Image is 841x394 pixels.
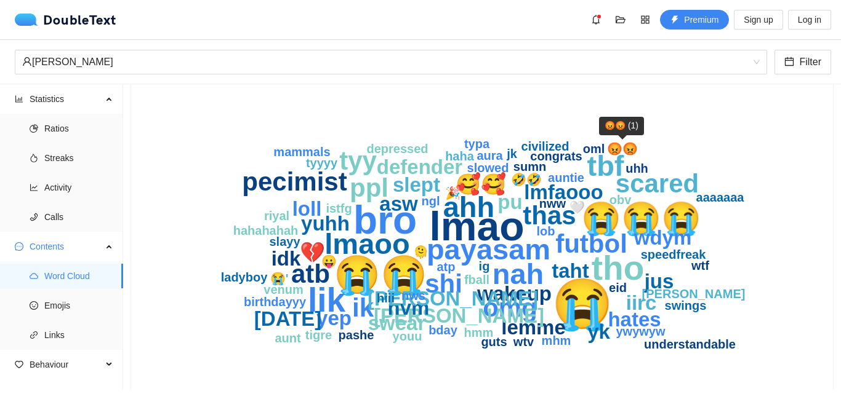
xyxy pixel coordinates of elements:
[467,161,509,175] text: slowed
[30,154,38,162] span: fire
[30,124,38,133] span: pie-chart
[539,197,566,210] text: nww
[611,15,630,25] span: folder-open
[634,226,692,249] text: wdym
[291,259,330,288] text: atb
[292,197,322,220] text: loll
[513,160,546,173] text: sumn
[22,50,760,74] span: ‏‎ritika‎‏
[784,57,794,68] span: calendar
[481,335,507,349] text: guts
[696,191,745,204] text: aaaaaaa
[393,329,422,343] text: youu
[644,337,736,351] text: understandable
[644,270,674,293] text: jus
[30,301,38,310] span: smile
[581,199,701,237] text: 😭😭😭
[521,140,569,153] text: civilized
[775,50,831,74] button: calendarFilter
[464,326,494,339] text: hmm
[422,194,440,208] text: ngl
[497,191,522,213] text: pu
[501,316,566,339] text: lemme
[305,328,332,342] text: tigre
[30,331,38,339] span: link
[479,259,490,273] text: ig
[552,259,589,282] text: taht
[264,209,289,223] text: riyal
[374,304,544,327] text: [PERSON_NAME]
[242,167,347,196] text: pecimist
[552,275,613,333] text: 😭
[44,323,113,347] span: Links
[30,213,38,221] span: phone
[15,14,43,26] img: logo
[425,269,462,298] text: shi
[15,14,116,26] div: DoubleText
[264,283,303,296] text: venum
[269,235,300,248] text: slayy
[548,171,584,184] text: auntie
[506,147,518,160] text: jk
[427,233,550,266] text: payasam
[300,240,326,265] text: 💔
[587,149,624,182] text: tbf
[642,287,746,301] text: [PERSON_NAME]
[321,254,337,269] text: 😛
[464,273,489,286] text: fball
[587,15,605,25] span: bell
[542,334,571,347] text: mhm
[665,299,707,312] text: swings
[30,352,102,377] span: Behaviour
[660,10,729,30] button: thunderboltPremium
[44,264,113,288] span: Word Cloud
[569,200,585,215] text: 🤍
[799,54,821,69] span: Filter
[30,272,38,280] span: cloud
[477,149,503,162] text: aura
[429,323,458,337] text: bday
[30,183,38,192] span: line-chart
[788,10,831,30] button: Log in
[368,287,538,310] text: [PERSON_NAME]
[443,191,495,223] text: ahh
[275,331,301,345] text: aunt
[30,234,102,259] span: Contents
[537,224,555,238] text: lob
[583,142,605,156] text: oml
[429,203,524,249] text: lmao
[744,13,773,26] span: Sign up
[635,10,655,30] button: appstore
[684,13,718,26] span: Premium
[401,289,425,302] text: nws
[445,149,475,163] text: haha
[221,270,268,284] text: ladyboy
[308,281,346,319] text: lik
[587,320,610,343] text: yk
[44,205,113,229] span: Calls
[610,193,632,207] text: obv
[270,271,289,286] text: 😭'
[626,162,648,175] text: uhh
[670,15,679,25] span: thunderbolt
[607,141,638,156] text: 😡😡
[353,198,417,242] text: bro
[511,172,542,187] text: 🤣🤣
[30,87,102,111] span: Statistics
[15,14,116,26] a: logoDoubleText
[626,291,657,314] text: iirc
[272,247,301,270] text: idk
[377,156,463,178] text: defender
[44,116,113,141] span: Ratios
[445,186,461,200] text: 🎉
[586,10,606,30] button: bell
[254,307,321,330] text: [DATE]
[324,227,409,260] text: lmaoo
[22,57,32,66] span: user
[379,192,418,215] text: asw
[377,291,395,305] text: hiii
[437,260,456,274] text: atp
[366,142,428,156] text: depressed
[641,248,706,261] text: speedfreak
[244,295,307,309] text: birthdayyy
